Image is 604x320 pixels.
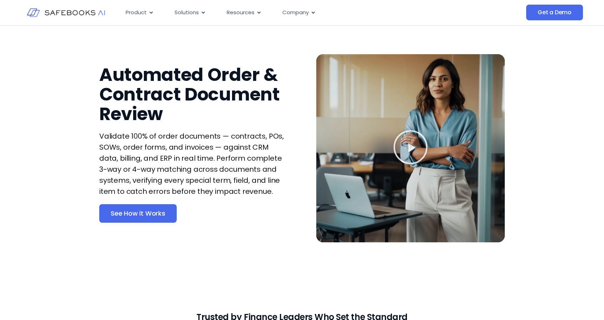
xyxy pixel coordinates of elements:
a: Get a Demo [526,5,583,20]
span: Solutions [175,9,199,17]
span: Resources [227,9,255,17]
a: See How it Works [99,204,177,223]
span: Company [282,9,309,17]
span: Product [126,9,147,17]
nav: Menu [120,6,455,20]
div: Menu Toggle [120,6,455,20]
div: Play Video [393,129,428,167]
span: See How it Works [111,210,165,217]
span: Get a Demo [538,9,572,16]
p: Validate 100% of order documents — contracts, POs, SOWs, order forms, and invoices — against CRM ... [99,131,288,197]
h3: Automated Order & Contract Document Review [99,65,288,124]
